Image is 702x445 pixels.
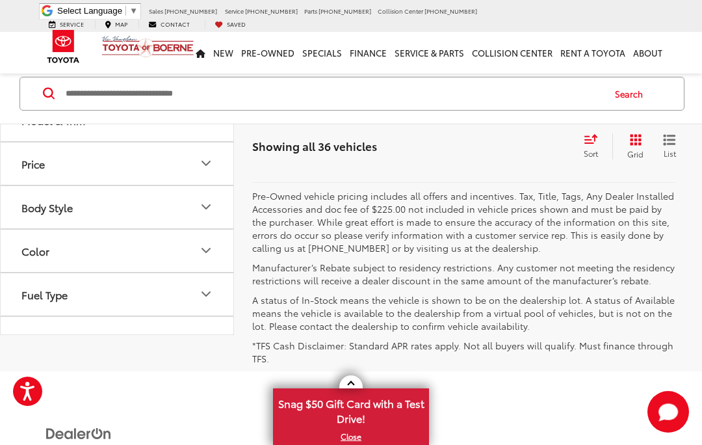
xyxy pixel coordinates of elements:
[424,7,477,15] span: [PHONE_NUMBER]
[346,32,391,74] a: Finance
[627,148,643,159] span: Grid
[584,148,598,159] span: Sort
[612,133,653,159] button: Grid View
[198,155,214,171] div: Price
[198,330,214,345] div: Cylinder
[252,261,676,287] p: Manufacturer’s Rebate subject to residency restrictions. Any customer not meeting the residency r...
[198,286,214,302] div: Fuel Type
[192,32,209,74] a: Home
[45,426,112,439] a: DealerOn
[663,148,676,159] span: List
[1,186,235,228] button: Body StyleBody Style
[252,339,676,365] p: *TFS Cash Disclaimer: Standard APR rates apply. Not all buyers will qualify. Must finance through...
[209,32,237,74] a: New
[21,114,85,126] div: Model & Trim
[274,390,428,429] span: Snag $50 Gift Card with a Test Drive!
[378,7,423,15] span: Collision Center
[57,6,138,16] a: Select Language​
[95,20,137,29] a: Map
[577,133,612,159] button: Select sort value
[225,7,244,15] span: Service
[468,32,556,74] a: Collision Center
[60,20,84,28] span: Service
[57,6,122,16] span: Select Language
[198,199,214,215] div: Body Style
[45,427,112,441] img: DealerOn
[556,32,629,74] a: Rent a Toyota
[125,6,126,16] span: ​
[198,243,214,258] div: Color
[164,7,217,15] span: [PHONE_NUMBER]
[318,7,371,15] span: [PHONE_NUMBER]
[64,78,603,109] input: Search by Make, Model, or Keyword
[653,133,686,159] button: List View
[39,25,88,68] img: Toyota
[237,32,298,74] a: Pre-Owned
[252,138,377,154] span: Showing all 36 vehicles
[603,77,662,110] button: Search
[304,7,317,15] span: Parts
[1,142,235,185] button: PricePrice
[101,35,194,58] img: Vic Vaughan Toyota of Boerne
[647,391,689,433] svg: Start Chat
[21,332,63,344] div: Cylinder
[252,189,676,254] p: Pre-Owned vehicle pricing includes all offers and incentives. Tax, Title, Tags, Any Dealer Instal...
[629,32,666,74] a: About
[1,273,235,316] button: Fuel TypeFuel Type
[1,230,235,272] button: ColorColor
[138,20,200,29] a: Contact
[39,20,94,29] a: Service
[647,391,689,433] button: Toggle Chat Window
[21,157,45,170] div: Price
[205,20,255,29] a: My Saved Vehicles
[129,6,138,16] span: ▼
[391,32,468,74] a: Service & Parts: Opens in a new tab
[1,317,235,359] button: CylinderCylinder
[227,20,246,28] span: Saved
[245,7,298,15] span: [PHONE_NUMBER]
[298,32,346,74] a: Specials
[115,20,127,28] span: Map
[161,20,190,28] span: Contact
[21,245,49,257] div: Color
[252,293,676,332] p: A status of In-Stock means the vehicle is shown to be on the dealership lot. A status of Availabl...
[21,201,73,213] div: Body Style
[149,7,163,15] span: Sales
[21,288,68,301] div: Fuel Type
